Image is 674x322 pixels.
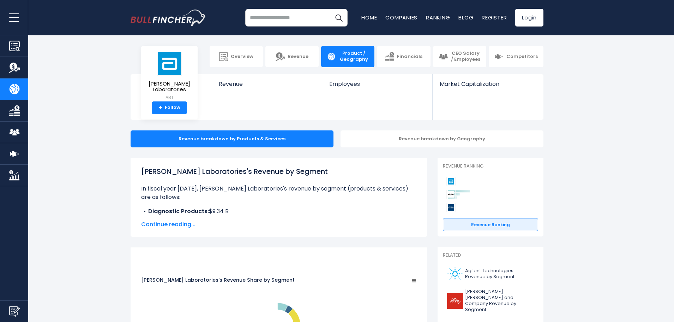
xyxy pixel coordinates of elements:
a: Home [361,14,377,21]
tspan: 22.28 % [292,303,303,306]
a: Overview [210,46,263,67]
p: Revenue Ranking [443,163,538,169]
a: Product / Geography [321,46,374,67]
img: Stryker Corporation competitors logo [446,190,456,199]
span: [PERSON_NAME] Laboratories [147,81,192,93]
a: Login [515,9,543,27]
tspan: [PERSON_NAME] Laboratories's Revenue Share by Segment [141,276,295,283]
a: Blog [458,14,473,21]
span: Overview [231,54,253,60]
a: Go to homepage [131,10,206,26]
tspan: 20.06 % [255,301,267,305]
a: CEO Salary / Employees [433,46,486,67]
a: Companies [385,14,417,21]
a: Competitors [489,46,543,67]
span: Agilent Technologies Revenue by Segment [465,268,534,280]
a: Agilent Technologies Revenue by Segment [443,264,538,283]
span: Market Capitalization [440,81,536,87]
img: LLY logo [447,293,463,309]
span: [PERSON_NAME] [PERSON_NAME] and Company Revenue by Segment [465,289,534,313]
a: +Follow [152,101,187,114]
span: Employees [329,81,425,87]
a: Market Capitalization [433,74,543,99]
a: [PERSON_NAME] [PERSON_NAME] and Company Revenue by Segment [443,287,538,315]
div: Revenue breakdown by Geography [341,130,543,147]
div: Revenue breakdown by Products & Services [131,130,333,147]
h1: [PERSON_NAME] Laboratories's Revenue by Segment [141,166,416,177]
a: Register [482,14,507,21]
p: In fiscal year [DATE], [PERSON_NAME] Laboratories's revenue by segment (products & services) are ... [141,185,416,201]
p: Related [443,252,538,258]
a: [PERSON_NAME] Laboratories ABT [146,52,192,101]
span: Revenue [288,54,308,60]
span: Continue reading... [141,220,416,229]
a: Employees [322,74,432,99]
b: Diagnostic Products: [148,207,209,215]
button: Search [330,9,348,27]
a: Financials [377,46,430,67]
img: Abbott Laboratories competitors logo [446,177,456,186]
span: Revenue [219,81,315,87]
strong: + [159,105,162,111]
span: Financials [397,54,422,60]
span: Competitors [506,54,538,60]
img: Boston Scientific Corporation competitors logo [446,203,456,212]
a: Revenue [212,74,322,99]
span: Product / Geography [339,51,369,63]
a: Revenue Ranking [443,218,538,232]
img: bullfincher logo [131,10,206,26]
li: $9.34 B [141,207,416,216]
a: Revenue [265,46,319,67]
img: A logo [447,266,463,282]
span: CEO Salary / Employees [451,51,481,63]
small: ABT [147,94,192,101]
a: Ranking [426,14,450,21]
